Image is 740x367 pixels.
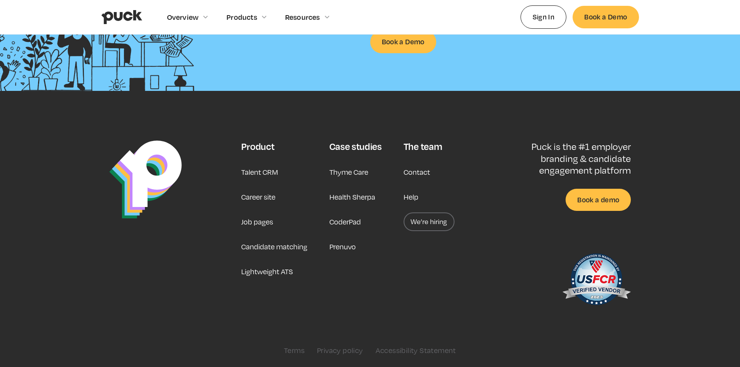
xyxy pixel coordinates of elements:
a: Book a demo [566,189,631,211]
a: Talent CRM [241,163,278,181]
a: Lightweight ATS [241,262,293,281]
a: Book a Demo [370,31,436,53]
div: Overview [167,13,199,21]
p: Puck is the #1 employer branding & candidate engagement platform [506,141,631,176]
a: Career site [241,188,275,206]
a: Prenuvo [329,237,356,256]
div: The team [404,141,442,152]
a: Thyme Care [329,163,368,181]
img: US Federal Contractor Registration System for Award Management Verified Vendor Seal [562,250,631,312]
a: Job pages [241,212,273,231]
div: Product [241,141,274,152]
a: Candidate matching [241,237,307,256]
a: Sign In [521,5,567,28]
a: Privacy policy [317,346,363,355]
img: Puck Logo [109,141,182,219]
div: Case studies [329,141,382,152]
div: Resources [285,13,320,21]
a: CoderPad [329,212,361,231]
a: Health Sherpa [329,188,375,206]
a: Terms [284,346,305,355]
a: Contact [404,163,430,181]
a: Help [404,188,418,206]
a: Accessibility Statement [376,346,456,355]
a: We’re hiring [404,212,454,231]
a: Book a Demo [573,6,639,28]
div: Products [226,13,257,21]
